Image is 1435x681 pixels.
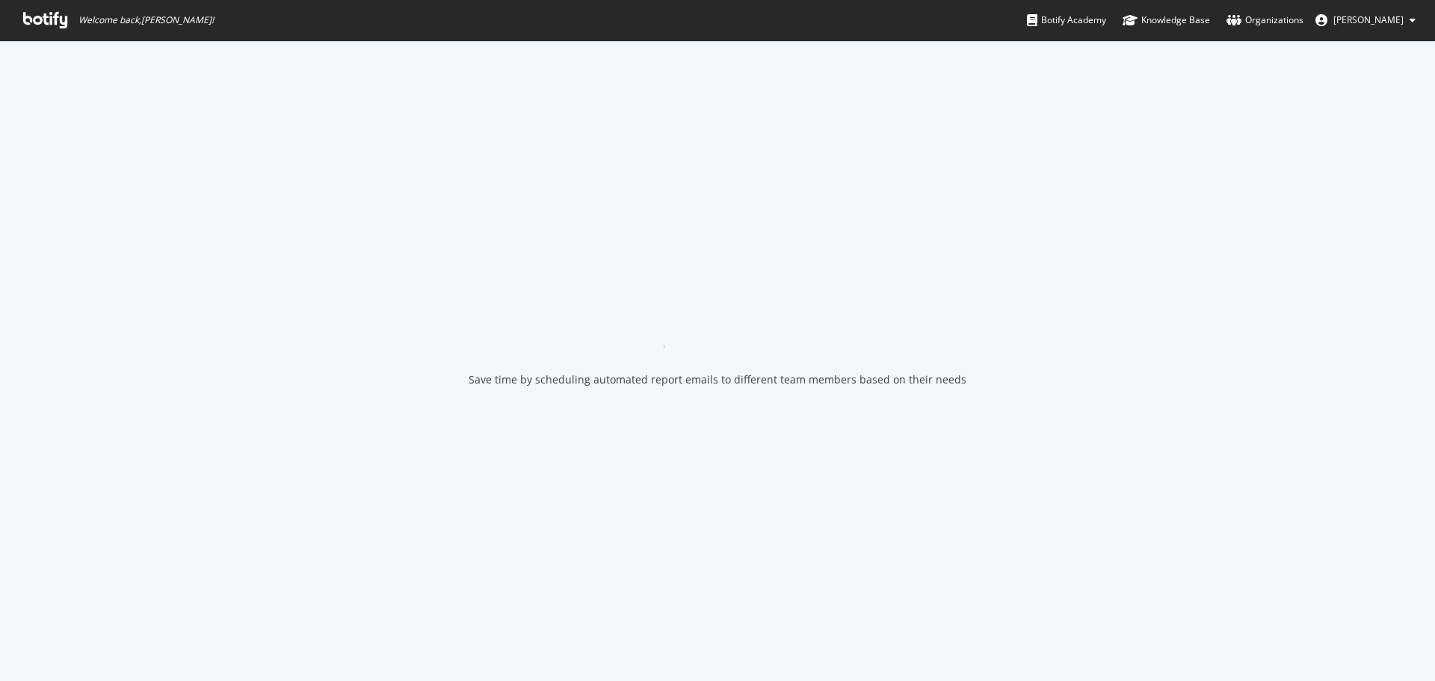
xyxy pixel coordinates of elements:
div: Knowledge Base [1123,13,1210,28]
span: Welcome back, [PERSON_NAME] ! [78,14,214,26]
div: Botify Academy [1027,13,1106,28]
span: Joanne Brickles [1333,13,1404,26]
div: Organizations [1226,13,1303,28]
button: [PERSON_NAME] [1303,8,1428,32]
